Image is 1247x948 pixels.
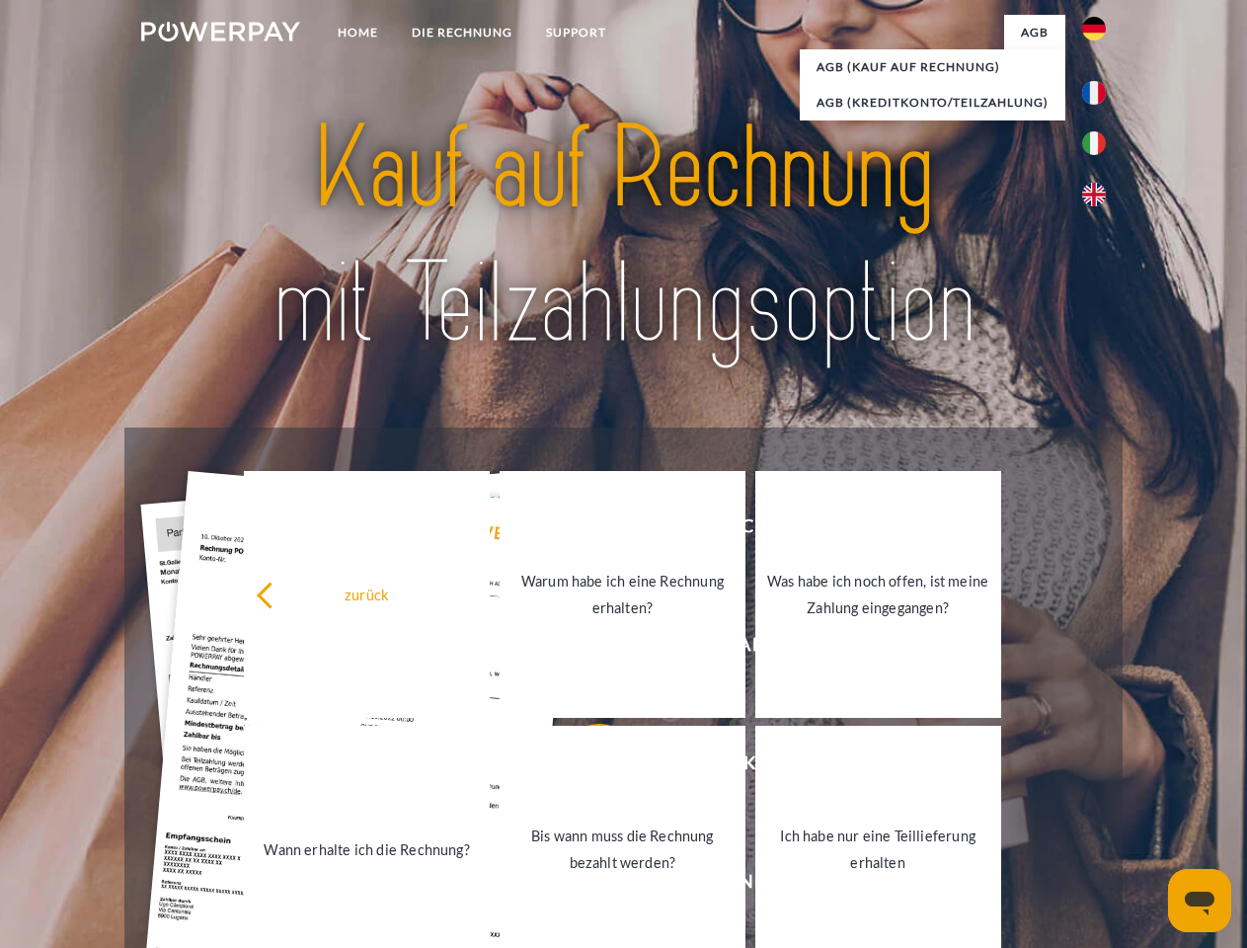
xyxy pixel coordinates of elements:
a: AGB (Kreditkonto/Teilzahlung) [800,85,1065,120]
div: Was habe ich noch offen, ist meine Zahlung eingegangen? [767,568,989,621]
div: Warum habe ich eine Rechnung erhalten? [511,568,734,621]
a: agb [1004,15,1065,50]
img: logo-powerpay-white.svg [141,22,300,41]
a: AGB (Kauf auf Rechnung) [800,49,1065,85]
a: Home [321,15,395,50]
img: fr [1082,81,1106,105]
img: en [1082,183,1106,206]
iframe: Schaltfläche zum Öffnen des Messaging-Fensters [1168,869,1231,932]
a: Was habe ich noch offen, ist meine Zahlung eingegangen? [755,471,1001,718]
div: Ich habe nur eine Teillieferung erhalten [767,823,989,876]
img: it [1082,131,1106,155]
div: Wann erhalte ich die Rechnung? [256,835,478,862]
img: title-powerpay_de.svg [189,95,1058,378]
div: Bis wann muss die Rechnung bezahlt werden? [511,823,734,876]
a: DIE RECHNUNG [395,15,529,50]
a: SUPPORT [529,15,623,50]
img: de [1082,17,1106,40]
div: zurück [256,581,478,607]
